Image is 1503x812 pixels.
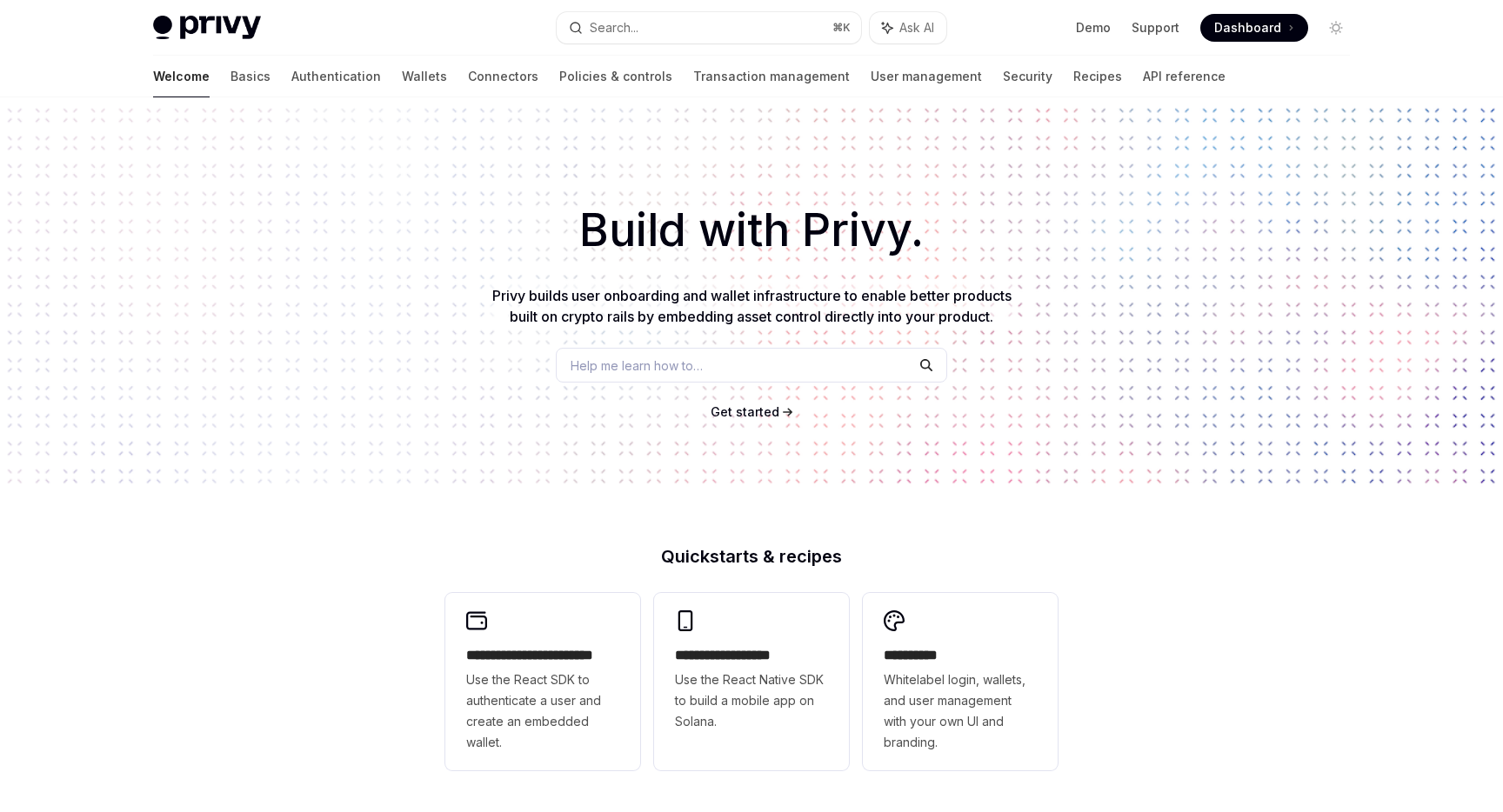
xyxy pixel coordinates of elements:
a: Get started [711,403,779,421]
button: Toggle dark mode [1322,14,1350,42]
a: Transaction management [693,56,850,97]
a: Demo [1076,19,1111,37]
span: ⌘ K [832,21,851,35]
div: Search... [590,17,638,38]
a: Recipes [1073,56,1122,97]
a: Support [1132,19,1179,37]
button: Search...⌘K [557,12,861,43]
a: Connectors [468,56,538,97]
a: Policies & controls [559,56,672,97]
a: **** **** **** ***Use the React Native SDK to build a mobile app on Solana. [654,593,849,770]
a: API reference [1143,56,1226,97]
span: Whitelabel login, wallets, and user management with your own UI and branding. [884,669,1037,753]
span: Dashboard [1214,19,1281,37]
a: **** *****Whitelabel login, wallets, and user management with your own UI and branding. [863,593,1058,770]
a: Authentication [291,56,381,97]
img: light logo [153,16,261,40]
span: Get started [711,404,779,419]
span: Ask AI [899,19,934,37]
h1: Build with Privy. [28,196,1475,264]
h2: Quickstarts & recipes [445,548,1058,565]
a: Dashboard [1200,14,1308,42]
a: Security [1003,56,1052,97]
a: Basics [230,56,271,97]
span: Privy builds user onboarding and wallet infrastructure to enable better products built on crypto ... [492,287,1012,325]
button: Ask AI [870,12,946,43]
a: User management [871,56,982,97]
span: Use the React SDK to authenticate a user and create an embedded wallet. [466,669,619,753]
a: Welcome [153,56,210,97]
span: Help me learn how to… [571,356,703,375]
a: Wallets [402,56,447,97]
span: Use the React Native SDK to build a mobile app on Solana. [675,669,828,732]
